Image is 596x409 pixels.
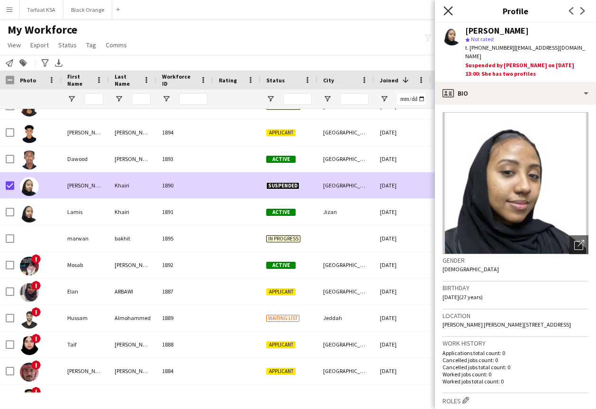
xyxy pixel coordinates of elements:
[20,124,39,143] img: Ali Habib
[162,73,196,87] span: Workforce ID
[109,331,156,357] div: [PERSON_NAME]
[442,378,588,385] p: Worked jobs total count: 0
[317,146,374,172] div: [GEOGRAPHIC_DATA]
[374,172,431,198] div: [DATE]
[266,182,299,189] span: Suspended
[109,305,156,331] div: Almohammed
[442,349,588,356] p: Applications total count: 0
[67,73,92,87] span: First Name
[20,257,39,276] img: Mosab Omar
[317,252,374,278] div: [GEOGRAPHIC_DATA]
[340,93,369,105] input: City Filter Input
[283,93,312,105] input: Status Filter Input
[109,225,156,251] div: bakhit
[374,199,431,225] div: [DATE]
[31,307,41,317] span: !
[20,336,39,355] img: Taif Shokralla
[156,278,213,304] div: 1887
[465,61,588,78] div: Suspended by [PERSON_NAME] on [DATE] 13:00: She has two profiles
[86,41,96,49] span: Tag
[442,364,588,371] p: Cancelled jobs total count: 0
[62,252,109,278] div: Mosab
[27,39,53,51] a: Export
[67,95,76,103] button: Open Filter Menu
[20,389,39,408] img: Ali Hayaeldin
[374,305,431,331] div: [DATE]
[20,204,39,222] img: Lamis Khairi
[156,305,213,331] div: 1889
[84,93,103,105] input: First Name Filter Input
[31,254,41,264] span: !
[465,44,515,51] span: t. [PHONE_NUMBER]
[8,23,77,37] span: My Workforce
[374,146,431,172] div: [DATE]
[109,172,156,198] div: Khairi
[106,41,127,49] span: Comms
[266,235,300,242] span: In progress
[62,225,109,251] div: marwan
[20,177,39,196] img: Lamis bahaeldin Mohamed sharif Khairi
[442,112,588,254] img: Crew avatar or photo
[471,36,494,43] span: Not rated
[317,119,374,145] div: [GEOGRAPHIC_DATA]
[442,321,571,328] span: [PERSON_NAME] [PERSON_NAME][STREET_ADDRESS]
[266,262,296,269] span: Active
[109,358,156,384] div: [PERSON_NAME]
[115,95,123,103] button: Open Filter Menu
[115,73,139,87] span: Last Name
[62,331,109,357] div: Taif
[63,0,112,19] button: Black Orange
[323,95,332,103] button: Open Filter Menu
[317,331,374,357] div: [GEOGRAPHIC_DATA]
[156,172,213,198] div: 1890
[19,0,63,19] button: Tarfaat KSA
[31,360,41,370] span: !
[62,278,109,304] div: Elan
[62,199,109,225] div: Lamis
[62,119,109,145] div: [PERSON_NAME]
[266,209,296,216] span: Active
[156,119,213,145] div: 1894
[442,266,499,273] span: [DEMOGRAPHIC_DATA]
[53,57,64,69] app-action-btn: Export XLSX
[266,288,296,295] span: Applicant
[266,95,275,103] button: Open Filter Menu
[20,151,39,169] img: Dawood Mustafa
[266,129,296,136] span: Applicant
[156,199,213,225] div: 1891
[442,256,588,265] h3: Gender
[266,156,296,163] span: Active
[323,77,334,84] span: City
[31,334,41,343] span: !
[442,395,588,405] h3: Roles
[465,44,585,60] span: | [EMAIL_ADDRESS][DOMAIN_NAME]
[109,146,156,172] div: [PERSON_NAME]
[374,252,431,278] div: [DATE]
[374,225,431,251] div: [DATE]
[156,358,213,384] div: 1884
[317,305,374,331] div: Jeddah
[442,356,588,364] p: Cancelled jobs count: 0
[442,284,588,292] h3: Birthday
[317,199,374,225] div: Jizan
[442,293,483,301] span: [DATE] (27 years)
[132,93,151,105] input: Last Name Filter Input
[397,93,425,105] input: Joined Filter Input
[374,358,431,384] div: [DATE]
[266,77,285,84] span: Status
[109,252,156,278] div: [PERSON_NAME]
[266,368,296,375] span: Applicant
[317,172,374,198] div: [GEOGRAPHIC_DATA]
[317,278,374,304] div: [GEOGRAPHIC_DATA]
[156,252,213,278] div: 1892
[31,387,41,396] span: !
[380,77,398,84] span: Joined
[465,27,529,35] div: [PERSON_NAME]
[62,305,109,331] div: Hussam
[380,95,388,103] button: Open Filter Menu
[39,57,51,69] app-action-btn: Advanced filters
[162,95,171,103] button: Open Filter Menu
[20,363,39,382] img: Ahmad Mohammad
[179,93,208,105] input: Workforce ID Filter Input
[442,311,588,320] h3: Location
